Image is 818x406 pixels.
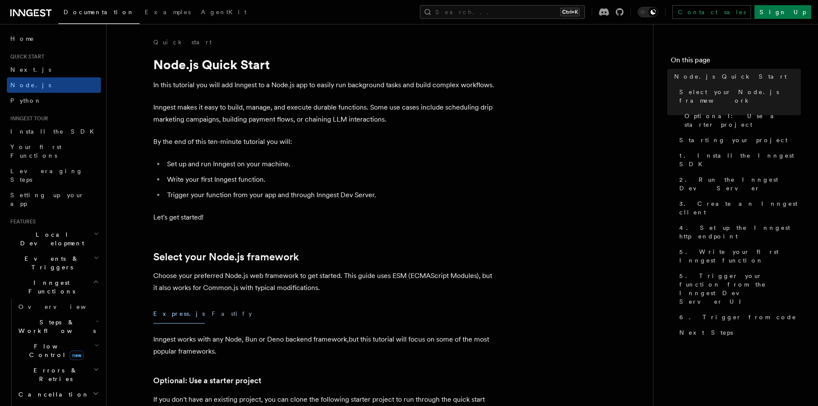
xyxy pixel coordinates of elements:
[15,339,101,363] button: Flow Controlnew
[153,304,205,324] button: Express.js
[153,251,299,263] a: Select your Node.js framework
[7,115,48,122] span: Inngest tour
[10,143,61,159] span: Your first Functions
[681,108,801,132] a: Optional: Use a starter project
[145,9,191,15] span: Examples
[7,278,93,296] span: Inngest Functions
[10,97,42,104] span: Python
[153,136,497,148] p: By the end of this ten-minute tutorial you will:
[153,38,212,46] a: Quick start
[674,72,787,81] span: Node.js Quick Start
[754,5,811,19] a: Sign Up
[7,218,36,225] span: Features
[676,244,801,268] a: 5. Write your first Inngest function
[15,363,101,387] button: Errors & Retries
[671,69,801,84] a: Node.js Quick Start
[676,268,801,309] a: 5. Trigger your function from the Inngest Dev Server UI
[7,227,101,251] button: Local Development
[676,220,801,244] a: 4. Set up the Inngest http endpoint
[64,9,134,15] span: Documentation
[676,172,801,196] a: 2. Run the Inngest Dev Server
[10,168,83,183] span: Leveraging Steps
[164,158,497,170] li: Set up and run Inngest on your machine.
[10,66,51,73] span: Next.js
[7,31,101,46] a: Home
[679,88,801,105] span: Select your Node.js framework
[15,318,96,335] span: Steps & Workflows
[164,189,497,201] li: Trigger your function from your app and through Inngest Dev Server.
[679,247,801,265] span: 5. Write your first Inngest function
[164,174,497,186] li: Write your first Inngest function.
[10,128,99,135] span: Install the SDK
[679,136,788,144] span: Starting your project
[676,325,801,340] a: Next Steps
[7,254,94,272] span: Events & Triggers
[58,3,140,24] a: Documentation
[7,124,101,139] a: Install the SDK
[7,230,94,247] span: Local Development
[671,55,801,69] h4: On this page
[7,163,101,187] a: Leveraging Steps
[212,304,252,324] button: Fastify
[684,112,801,129] span: Optional: Use a starter project
[15,314,101,339] button: Steps & Workflows
[676,148,801,172] a: 1. Install the Inngest SDK
[7,62,101,77] a: Next.js
[153,375,262,387] a: Optional: Use a starter project
[7,275,101,299] button: Inngest Functions
[10,192,84,207] span: Setting up your app
[70,351,84,360] span: new
[140,3,196,23] a: Examples
[153,211,497,223] p: Let's get started!
[7,77,101,93] a: Node.js
[679,199,801,217] span: 3. Create an Inngest client
[15,390,89,399] span: Cancellation
[153,333,497,357] p: Inngest works with any Node, Bun or Deno backend framework,but this tutorial will focus on some o...
[420,5,585,19] button: Search...Ctrl+K
[153,57,497,72] h1: Node.js Quick Start
[679,151,801,168] span: 1. Install the Inngest SDK
[638,7,658,17] button: Toggle dark mode
[153,101,497,125] p: Inngest makes it easy to build, manage, and execute durable functions. Some use cases include sch...
[672,5,751,19] a: Contact sales
[15,366,93,383] span: Errors & Retries
[7,251,101,275] button: Events & Triggers
[15,387,101,402] button: Cancellation
[679,175,801,192] span: 2. Run the Inngest Dev Server
[7,139,101,163] a: Your first Functions
[7,53,44,60] span: Quick start
[679,313,797,321] span: 6. Trigger from code
[676,132,801,148] a: Starting your project
[18,303,107,310] span: Overview
[15,342,94,359] span: Flow Control
[153,79,497,91] p: In this tutorial you will add Inngest to a Node.js app to easily run background tasks and build c...
[201,9,246,15] span: AgentKit
[10,34,34,43] span: Home
[679,223,801,241] span: 4. Set up the Inngest http endpoint
[676,84,801,108] a: Select your Node.js framework
[10,82,51,89] span: Node.js
[153,270,497,294] p: Choose your preferred Node.js web framework to get started. This guide uses ESM (ECMAScript Modul...
[676,196,801,220] a: 3. Create an Inngest client
[7,187,101,211] a: Setting up your app
[676,309,801,325] a: 6. Trigger from code
[679,272,801,306] span: 5. Trigger your function from the Inngest Dev Server UI
[679,328,733,337] span: Next Steps
[196,3,252,23] a: AgentKit
[560,8,580,16] kbd: Ctrl+K
[7,93,101,108] a: Python
[15,299,101,314] a: Overview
